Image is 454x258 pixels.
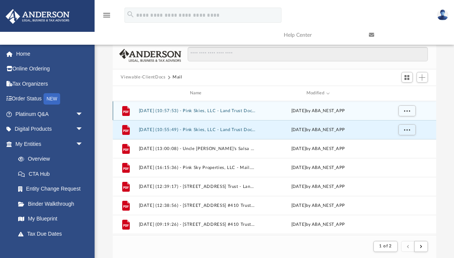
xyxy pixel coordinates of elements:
a: Binder Walkthrough [11,196,95,211]
span: arrow_drop_down [76,241,91,257]
button: More options [398,124,415,135]
div: [DATE] by ABA_NEST_APP [259,183,376,190]
div: id [380,90,433,97]
button: [DATE] (09:19:26) - [STREET_ADDRESS] #410 Trust - Land Trust Documents from [GEOGRAPHIC_DATA]pdf [138,222,256,227]
div: [DATE] by ABA_NEST_APP [259,126,376,133]
div: NEW [44,93,60,105]
a: Platinum Q&Aarrow_drop_down [5,106,95,122]
a: My Anderson Teamarrow_drop_down [5,241,91,256]
button: More options [398,105,415,116]
button: [DATE] (16:15:36) - Pink Sky Properties, LLC - Mail.pdf [138,165,256,170]
button: Mail [173,74,182,81]
img: Anderson Advisors Platinum Portal [3,9,72,24]
div: [DATE] by ABA_NEST_APP [259,164,376,171]
a: Overview [11,152,95,167]
a: CTA Hub [11,166,95,181]
a: My Entitiesarrow_drop_down [5,136,95,152]
button: Add [417,72,428,83]
i: menu [102,11,111,20]
a: Entity Change Request [11,181,95,197]
button: 1 of 2 [373,241,397,252]
button: Viewable-ClientDocs [121,74,165,81]
img: User Pic [437,9,448,20]
button: Switch to Grid View [401,72,413,83]
a: Help Center [278,20,363,50]
div: Name [138,90,256,97]
button: [DATE] (12:38:56) - [STREET_ADDRESS] #410 Trust - Land Trust Documents from [GEOGRAPHIC_DATA] Ass... [138,203,256,208]
button: [DATE] (13:00:08) - Uncle [PERSON_NAME]'s Salsa LLC - Mail.pdf [138,146,256,151]
a: Tax Organizers [5,76,95,91]
a: Digital Productsarrow_drop_down [5,122,95,137]
span: arrow_drop_down [76,136,91,152]
div: id [116,90,135,97]
i: search [126,10,135,19]
span: arrow_drop_down [76,106,91,122]
span: arrow_drop_down [76,122,91,137]
button: [DATE] (12:39:17) - [STREET_ADDRESS] Trust - Land Trust Documents from [GEOGRAPHIC_DATA] Assessor... [138,184,256,189]
div: Modified [259,90,376,97]
div: [DATE] by ABA_NEST_APP [259,145,376,152]
div: [DATE] by ABA_NEST_APP [259,202,376,209]
a: Order StatusNEW [5,91,95,107]
a: Tax Due Dates [11,226,95,241]
div: grid [113,101,436,235]
button: [DATE] (10:55:49) - Pink Skies, LLC - Land Trust Documents from [PERSON_NAME].pdf [138,127,256,132]
a: My Blueprint [11,211,91,227]
div: [DATE] by ABA_NEST_APP [259,107,376,114]
button: [DATE] (10:57:53) - Pink Skies, LLC - Land Trust Documents from [PERSON_NAME].pdf [138,108,256,113]
a: Home [5,46,95,61]
a: Online Ordering [5,61,95,77]
input: Search files and folders [188,47,428,61]
a: menu [102,14,111,20]
div: [DATE] by ABA_NEST_APP [259,221,376,228]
